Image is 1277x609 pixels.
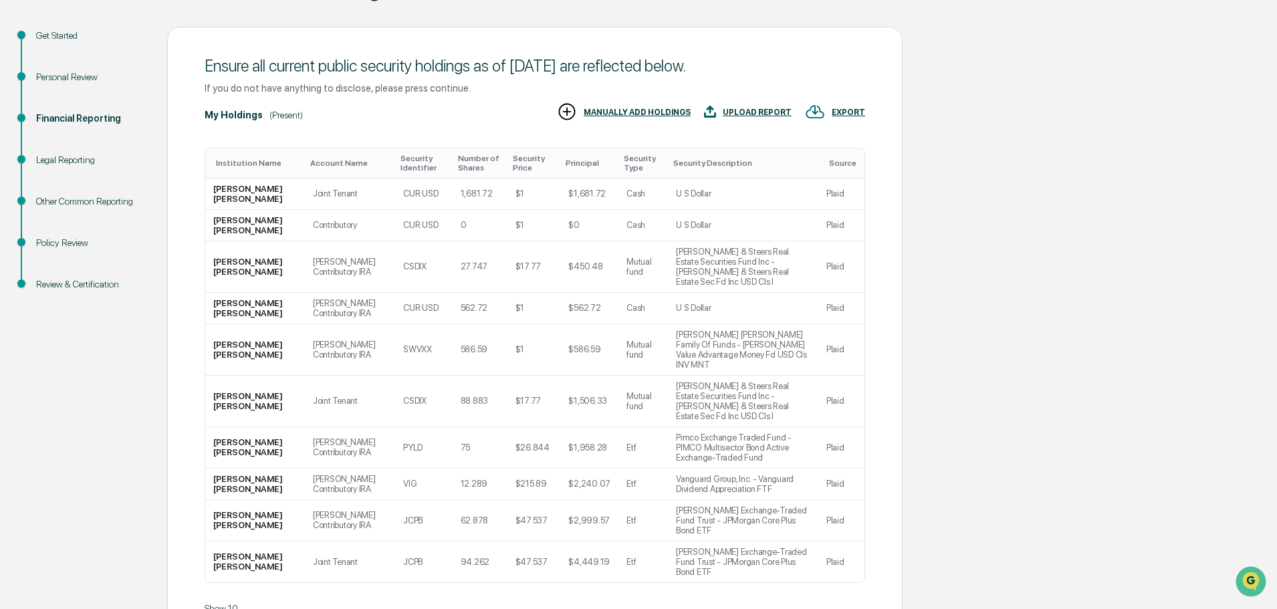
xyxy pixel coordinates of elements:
[668,324,818,376] td: [PERSON_NAME] [PERSON_NAME] Family Of Funds - [PERSON_NAME] Value Advantage Money Fd USD Cls INV MNT
[453,210,507,241] td: 0
[513,154,556,172] div: Toggle SortBy
[395,241,453,293] td: CSDIX
[205,324,305,376] td: [PERSON_NAME] [PERSON_NAME]
[818,241,864,293] td: Plaid
[36,70,146,84] div: Personal Review
[560,427,618,469] td: $1,958.28
[818,178,864,210] td: Plaid
[560,324,618,376] td: $586.59
[305,500,395,541] td: [PERSON_NAME] Contributory IRA
[453,427,507,469] td: 75
[133,227,162,237] span: Pylon
[507,324,561,376] td: $1
[618,376,668,427] td: Mutual fund
[205,293,305,324] td: [PERSON_NAME] [PERSON_NAME]
[305,427,395,469] td: [PERSON_NAME] Contributory IRA
[227,106,243,122] button: Start new chat
[668,293,818,324] td: U S Dollar
[205,376,305,427] td: [PERSON_NAME] [PERSON_NAME]
[818,210,864,241] td: Plaid
[92,163,171,187] a: 🗄️Attestations
[305,210,395,241] td: Contributory
[668,469,818,500] td: Vanguard Group, Inc. - Vanguard Dividend Appreciation FTF
[507,469,561,500] td: $215.89
[618,427,668,469] td: Etf
[305,376,395,427] td: Joint Tenant
[205,469,305,500] td: [PERSON_NAME] [PERSON_NAME]
[305,541,395,582] td: Joint Tenant
[560,241,618,293] td: $450.48
[560,500,618,541] td: $2,999.57
[818,293,864,324] td: Plaid
[566,158,613,168] div: Toggle SortBy
[110,168,166,182] span: Attestations
[36,195,146,209] div: Other Common Reporting
[269,110,303,120] div: (Present)
[94,226,162,237] a: Powered byPylon
[205,178,305,210] td: [PERSON_NAME] [PERSON_NAME]
[832,108,865,117] div: EXPORT
[395,178,453,210] td: CUR:USD
[395,469,453,500] td: VIG
[560,210,618,241] td: $0
[618,210,668,241] td: Cash
[97,170,108,180] div: 🗄️
[560,469,618,500] td: $2,240.07
[818,427,864,469] td: Plaid
[507,241,561,293] td: $17.77
[45,102,219,116] div: Start new chat
[818,469,864,500] td: Plaid
[305,469,395,500] td: [PERSON_NAME] Contributory IRA
[27,194,84,207] span: Data Lookup
[618,178,668,210] td: Cash
[507,293,561,324] td: $1
[36,112,146,126] div: Financial Reporting
[216,158,300,168] div: Toggle SortBy
[507,210,561,241] td: $1
[453,376,507,427] td: 88.883
[45,116,169,126] div: We're available if you need us!
[668,427,818,469] td: Pimco Exchange Traded Fund - PIMCO Multisector Bond Active Exchange-Traded Fund
[507,500,561,541] td: $47.537
[205,56,865,76] div: Ensure all current public security holdings as of [DATE] are reflected below.
[560,293,618,324] td: $562.72
[818,500,864,541] td: Plaid
[205,541,305,582] td: [PERSON_NAME] [PERSON_NAME]
[818,324,864,376] td: Plaid
[618,324,668,376] td: Mutual fund
[453,500,507,541] td: 62.878
[395,541,453,582] td: JCPB
[205,241,305,293] td: [PERSON_NAME] [PERSON_NAME]
[668,500,818,541] td: [PERSON_NAME] Exchange-Traded Fund Trust - JPMorgan Core Plus Bond ETF
[305,241,395,293] td: [PERSON_NAME] Contributory IRA
[36,277,146,291] div: Review & Certification
[668,376,818,427] td: [PERSON_NAME] & Steers Real Estate Securities Fund Inc - [PERSON_NAME] & Steers Real Estate Sec F...
[305,178,395,210] td: Joint Tenant
[8,163,92,187] a: 🖐️Preclearance
[36,29,146,43] div: Get Started
[453,293,507,324] td: 562.72
[395,324,453,376] td: SWVXX
[618,500,668,541] td: Etf
[507,178,561,210] td: $1
[395,376,453,427] td: CSDIX
[27,168,86,182] span: Preclearance
[618,293,668,324] td: Cash
[507,541,561,582] td: $47.537
[36,153,146,167] div: Legal Reporting
[668,241,818,293] td: [PERSON_NAME] & Steers Real Estate Securities Fund Inc - [PERSON_NAME] & Steers Real Estate Sec F...
[818,541,864,582] td: Plaid
[305,293,395,324] td: [PERSON_NAME] Contributory IRA
[668,178,818,210] td: U S Dollar
[557,102,577,122] img: MANUALLY ADD HOLDINGS
[805,102,825,122] img: EXPORT
[13,170,24,180] div: 🖐️
[618,469,668,500] td: Etf
[395,293,453,324] td: CUR:USD
[458,154,502,172] div: Toggle SortBy
[305,324,395,376] td: [PERSON_NAME] Contributory IRA
[13,102,37,126] img: 1746055101610-c473b297-6a78-478c-a979-82029cc54cd1
[1234,565,1270,601] iframe: Open customer support
[453,541,507,582] td: 94.262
